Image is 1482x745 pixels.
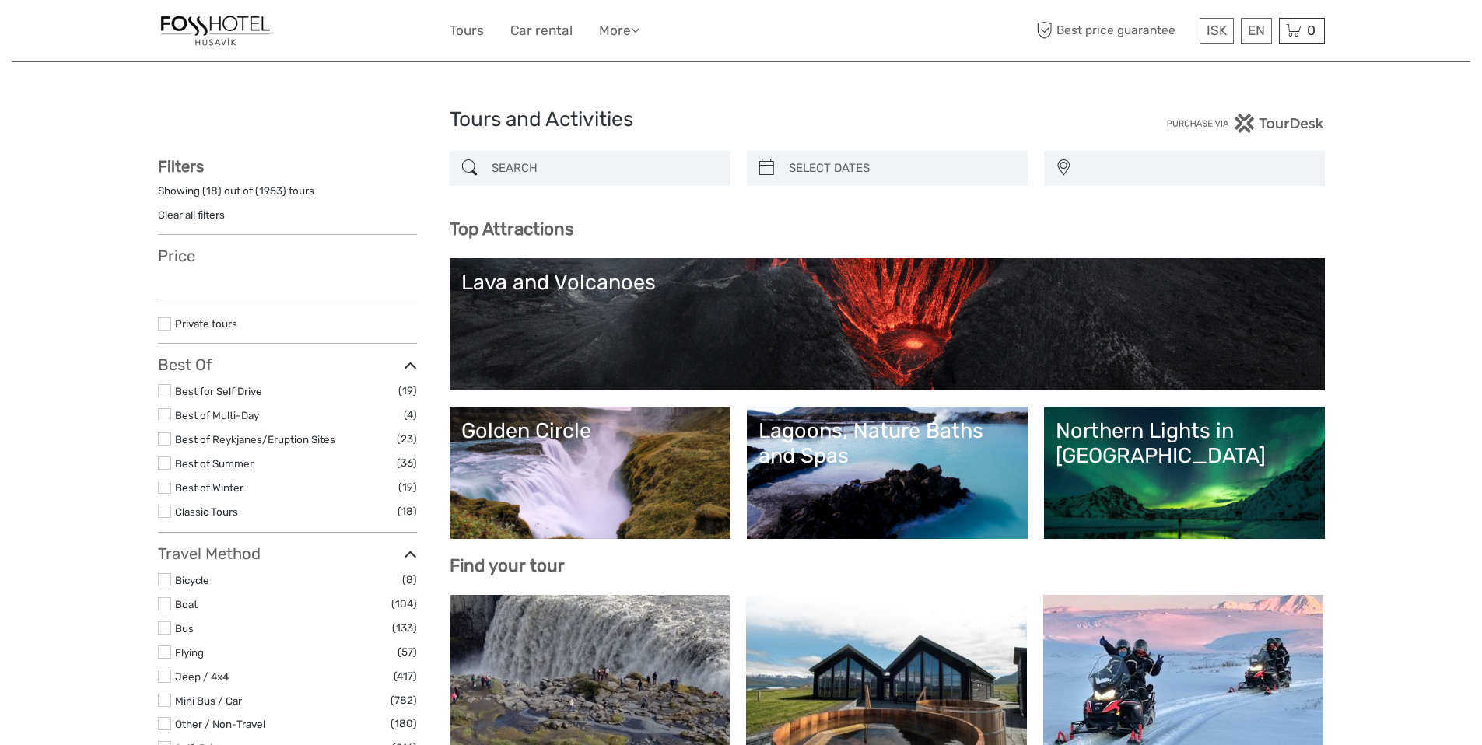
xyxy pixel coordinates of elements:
[510,19,573,42] a: Car rental
[175,670,229,683] a: Jeep / 4x4
[1033,18,1196,44] span: Best price guarantee
[158,355,417,374] h3: Best Of
[175,385,262,397] a: Best for Self Drive
[1056,418,1313,469] div: Northern Lights in [GEOGRAPHIC_DATA]
[1166,114,1324,133] img: PurchaseViaTourDesk.png
[158,157,204,176] strong: Filters
[461,418,719,443] div: Golden Circle
[759,418,1016,527] a: Lagoons, Nature Baths and Spas
[450,219,573,240] b: Top Attractions
[398,478,417,496] span: (19)
[1241,18,1272,44] div: EN
[175,481,243,494] a: Best of Winter
[450,107,1033,132] h1: Tours and Activities
[397,430,417,448] span: (23)
[175,598,198,610] a: Boat
[158,247,417,265] h3: Price
[259,184,282,198] label: 1953
[450,555,565,576] b: Find your tour
[398,502,417,520] span: (18)
[461,418,719,527] a: Golden Circle
[175,317,237,330] a: Private tours
[461,270,1313,379] a: Lava and Volcanoes
[206,184,218,198] label: 18
[158,184,417,208] div: Showing ( ) out of ( ) tours
[783,155,1020,182] input: SELECT DATES
[391,595,417,613] span: (104)
[394,667,417,685] span: (417)
[158,544,417,563] h3: Travel Method
[1305,23,1318,38] span: 0
[1056,418,1313,527] a: Northern Lights in [GEOGRAPHIC_DATA]
[398,382,417,400] span: (19)
[175,433,335,446] a: Best of Reykjanes/Eruption Sites
[175,622,194,635] a: Bus
[391,691,417,709] span: (782)
[175,409,259,421] a: Best of Multi-Day
[175,646,204,659] a: Flying
[158,208,225,221] a: Clear all filters
[175,574,209,586] a: Bicycle
[759,418,1016,469] div: Lagoons, Nature Baths and Spas
[461,270,1313,295] div: Lava and Volcanoes
[158,12,273,50] img: 1330-f5917f26-f8de-4a6f-81e9-1a2afbf85b40_logo_small.jpg
[485,155,723,182] input: SEARCH
[402,571,417,589] span: (8)
[450,19,484,42] a: Tours
[391,715,417,733] span: (180)
[175,457,254,470] a: Best of Summer
[175,505,238,518] a: Classic Tours
[175,694,242,707] a: Mini Bus / Car
[397,454,417,472] span: (36)
[1207,23,1227,38] span: ISK
[599,19,639,42] a: More
[404,406,417,424] span: (4)
[175,718,265,730] a: Other / Non-Travel
[392,619,417,637] span: (133)
[398,643,417,661] span: (57)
